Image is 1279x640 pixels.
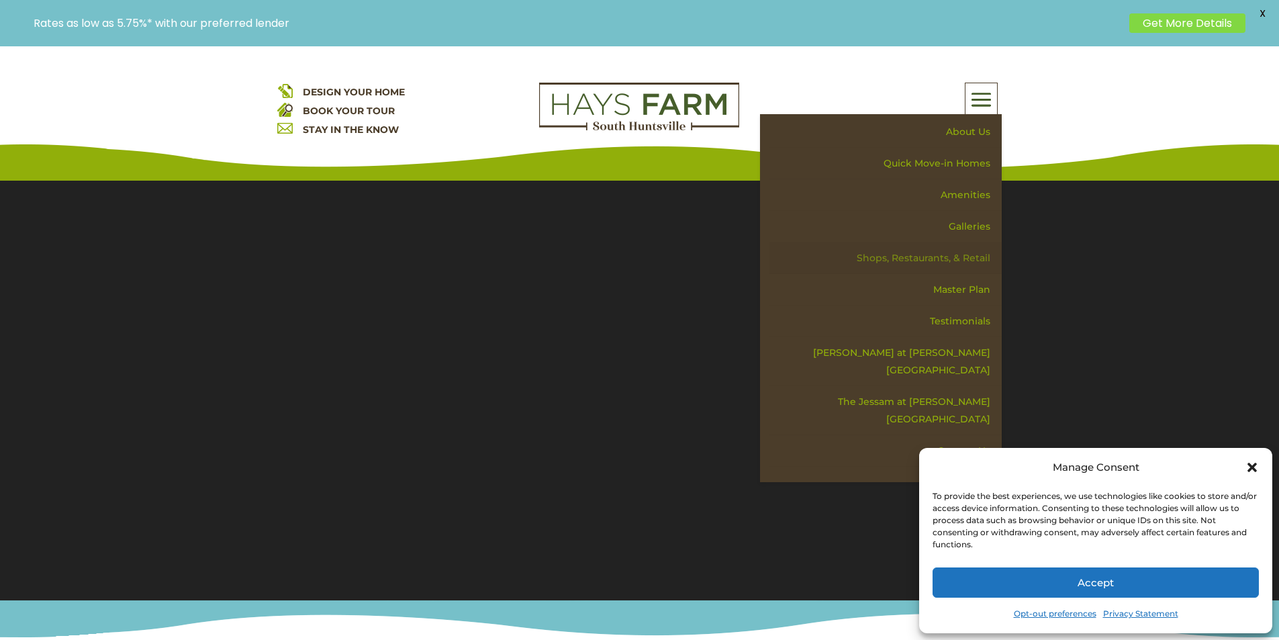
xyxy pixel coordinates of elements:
span: X [1252,3,1272,24]
a: Amenities [769,179,1002,211]
a: About Us [769,116,1002,148]
a: Master Plan [769,274,1002,306]
div: To provide the best experiences, we use technologies like cookies to store and/or access device i... [933,490,1258,551]
a: Contact Us [769,435,1002,467]
a: The Jessam at [PERSON_NAME][GEOGRAPHIC_DATA] [769,386,1002,435]
div: Close dialog [1245,461,1259,474]
a: Testimonials [769,306,1002,337]
img: Logo [539,83,739,131]
div: Manage Consent [1053,458,1139,477]
a: [PERSON_NAME] at [PERSON_NAME][GEOGRAPHIC_DATA] [769,337,1002,386]
a: Privacy Statement [1103,604,1178,623]
a: Opt-out preferences [1014,604,1096,623]
img: book your home tour [277,101,293,117]
a: hays farm homes huntsville development [539,122,739,134]
a: Get More Details [1129,13,1245,33]
a: DESIGN YOUR HOME [303,86,405,98]
a: Shops, Restaurants, & Retail [769,242,1002,274]
a: Quick Move-in Homes [769,148,1002,179]
img: design your home [277,83,293,98]
p: Rates as low as 5.75%* with our preferred lender [34,17,1123,30]
a: Galleries [769,211,1002,242]
a: BOOK YOUR TOUR [303,105,395,117]
a: STAY IN THE KNOW [303,124,399,136]
button: Accept [933,567,1259,598]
